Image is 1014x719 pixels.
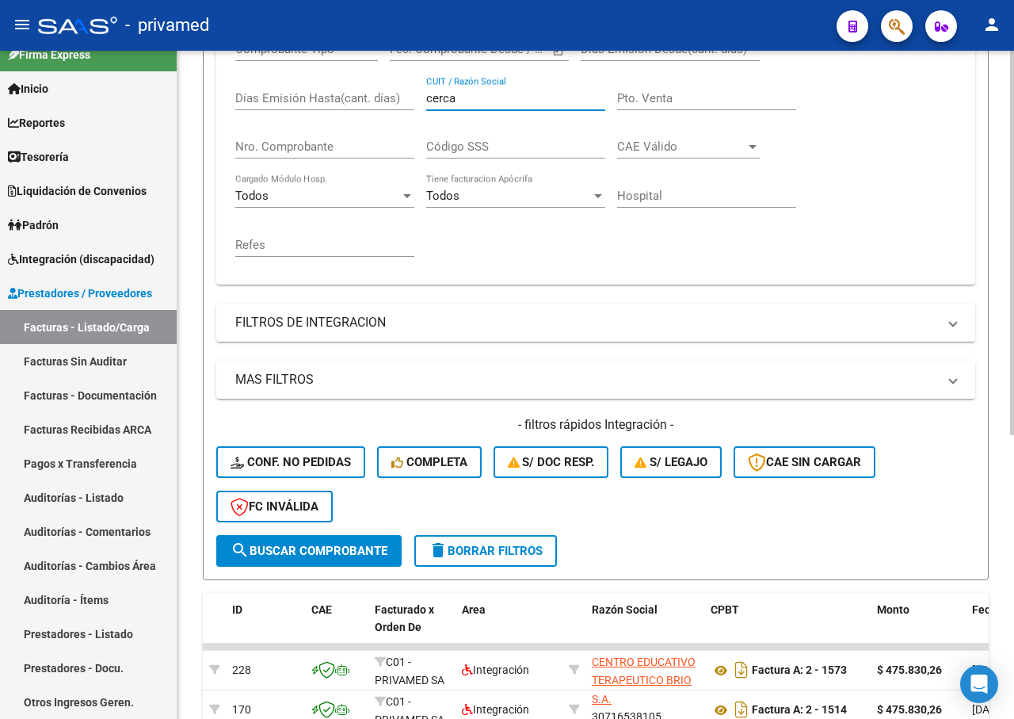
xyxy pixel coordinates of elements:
[456,593,562,663] datatable-header-cell: Area
[216,446,365,478] button: Conf. no pedidas
[8,251,154,268] span: Integración (discapacidad)
[235,314,937,331] mat-panel-title: FILTROS DE INTEGRACION
[8,148,69,166] span: Tesorería
[734,446,875,478] button: CAE SIN CARGAR
[377,446,482,478] button: Completa
[731,657,752,683] i: Descargar documento
[8,285,152,302] span: Prestadores / Proveedores
[216,304,975,342] mat-expansion-panel-header: FILTROS DE INTEGRACION
[462,664,529,676] span: Integración
[8,46,90,63] span: Firma Express
[8,216,59,234] span: Padrón
[550,41,568,59] button: Open calendar
[8,80,48,98] span: Inicio
[960,665,998,703] div: Open Intercom Messenger
[231,499,318,514] span: FC Inválida
[231,541,250,560] mat-icon: search
[620,446,722,478] button: S/ legajo
[216,491,333,522] button: FC Inválida
[232,603,242,616] span: ID
[391,455,467,469] span: Completa
[972,664,1004,676] span: [DATE]
[125,8,209,43] span: - privamed
[235,371,937,388] mat-panel-title: MAS FILTROS
[216,416,975,434] h4: - filtros rápidos Integración -
[877,603,909,616] span: Monto
[231,544,387,558] span: Buscar Comprobante
[216,361,975,399] mat-expansion-panel-header: MAS FILTROS
[704,593,871,663] datatable-header-cell: CPBT
[375,603,434,634] span: Facturado x Orden De
[462,603,486,616] span: Area
[231,455,351,469] span: Conf. no pedidas
[311,603,332,616] span: CAE
[414,535,557,567] button: Borrar Filtros
[585,593,704,663] datatable-header-cell: Razón Social
[8,182,147,200] span: Liquidación de Convenios
[305,593,368,663] datatable-header-cell: CAE
[426,189,459,203] span: Todos
[494,446,609,478] button: S/ Doc Resp.
[8,114,65,132] span: Reportes
[232,664,251,676] span: 228
[877,703,942,716] strong: $ 475.830,26
[216,535,402,567] button: Buscar Comprobante
[711,603,739,616] span: CPBT
[235,189,269,203] span: Todos
[877,664,942,676] strong: $ 475.830,26
[592,656,696,705] span: CENTRO EDUCATIVO TERAPEUTICO BRIO S.A.
[232,703,251,716] span: 170
[635,455,707,469] span: S/ legajo
[462,703,529,716] span: Integración
[972,703,1004,716] span: [DATE]
[375,656,444,686] span: C01 - PRIVAMED SA
[226,593,305,663] datatable-header-cell: ID
[429,544,543,558] span: Borrar Filtros
[592,603,658,616] span: Razón Social
[368,593,456,663] datatable-header-cell: Facturado x Orden De
[508,455,595,469] span: S/ Doc Resp.
[617,140,745,154] span: CAE Válido
[13,15,32,34] mat-icon: menu
[871,593,966,663] datatable-header-cell: Monto
[752,664,847,677] strong: Factura A: 2 - 1573
[592,653,698,686] div: 30716538105
[752,704,847,717] strong: Factura A: 2 - 1514
[748,455,861,469] span: CAE SIN CARGAR
[429,541,448,560] mat-icon: delete
[982,15,1001,34] mat-icon: person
